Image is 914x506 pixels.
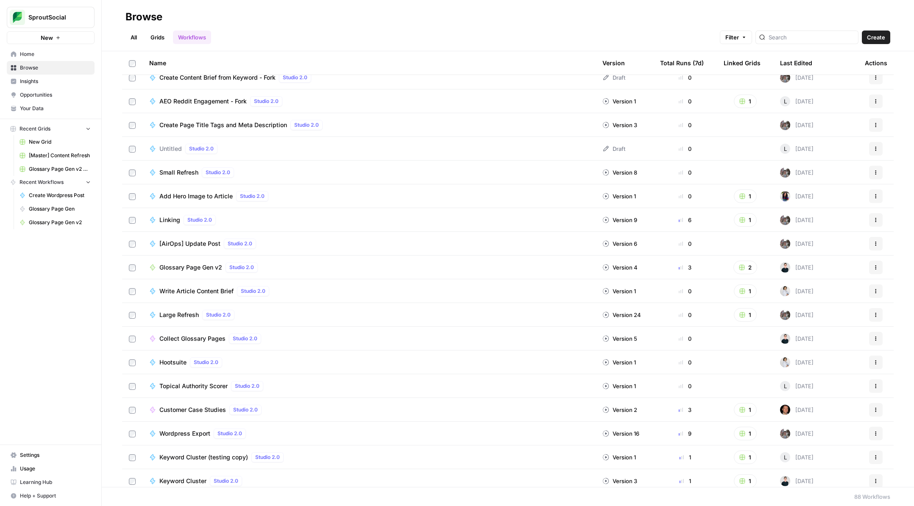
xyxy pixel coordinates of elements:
[602,334,637,343] div: Version 5
[780,428,814,439] div: [DATE]
[724,51,761,75] div: Linked Grids
[159,287,234,295] span: Write Article Content Brief
[602,453,636,462] div: Version 1
[159,334,226,343] span: Collect Glossary Pages
[660,334,710,343] div: 0
[780,120,790,130] img: a2mlt6f1nb2jhzcjxsuraj5rj4vi
[660,216,710,224] div: 6
[725,33,739,42] span: Filter
[660,382,710,390] div: 0
[780,72,790,83] img: a2mlt6f1nb2jhzcjxsuraj5rj4vi
[734,450,757,464] button: 1
[780,452,814,462] div: [DATE]
[602,51,625,75] div: Version
[149,96,589,106] a: AEO Reddit Engagement - ForkStudio 2.0
[780,120,814,130] div: [DATE]
[149,120,589,130] a: Create Page Title Tags and Meta DescriptionStudio 2.0
[780,72,814,83] div: [DATE]
[149,334,589,344] a: Collect Glossary PagesStudio 2.0
[602,406,637,414] div: Version 2
[780,262,814,272] div: [DATE]
[20,105,91,112] span: Your Data
[780,167,814,178] div: [DATE]
[602,287,636,295] div: Version 1
[660,406,710,414] div: 3
[660,51,704,75] div: Total Runs (7d)
[149,476,589,486] a: Keyword ClusterStudio 2.0
[660,477,710,485] div: 1
[16,202,95,216] a: Glossary Page Gen
[780,310,814,320] div: [DATE]
[145,31,170,44] a: Grids
[7,7,95,28] button: Workspace: SproutSocial
[7,462,95,475] a: Usage
[149,286,589,296] a: Write Article Content BriefStudio 2.0
[159,429,210,438] span: Wordpress Export
[784,97,787,106] span: L
[20,178,64,186] span: Recent Workflows
[159,477,206,485] span: Keyword Cluster
[149,191,589,201] a: Add Hero Image to ArticleStudio 2.0
[149,144,589,154] a: UntitledStudio 2.0
[29,138,91,146] span: New Grid
[780,357,790,367] img: jknv0oczz1bkybh4cpsjhogg89cj
[228,240,252,247] span: Studio 2.0
[159,97,247,106] span: AEO Reddit Engagement - Fork
[159,73,276,82] span: Create Content Brief from Keyword - Fork
[734,95,757,108] button: 1
[159,192,233,200] span: Add Hero Image to Article
[149,405,589,415] a: Customer Case StudiesStudio 2.0
[41,33,53,42] span: New
[229,264,254,271] span: Studio 2.0
[7,47,95,61] a: Home
[862,31,890,44] button: Create
[865,51,887,75] div: Actions
[854,492,890,501] div: 88 Workflows
[660,168,710,177] div: 0
[29,192,91,199] span: Create Wordpress Post
[780,334,814,344] div: [DATE]
[20,492,91,500] span: Help + Support
[29,165,91,173] span: Glossary Page Gen v2 Grid
[780,405,790,415] img: nq2kc3u3u5yccw6vvrfdeusiiz4x
[780,476,790,486] img: n9xndi5lwoeq5etgtp70d9fpgdjr
[602,121,637,129] div: Version 3
[7,75,95,88] a: Insights
[660,311,710,319] div: 0
[602,358,636,367] div: Version 1
[780,428,790,439] img: a2mlt6f1nb2jhzcjxsuraj5rj4vi
[7,102,95,115] a: Your Data
[28,13,80,22] span: SproutSocial
[7,122,95,135] button: Recent Grids
[780,310,790,320] img: a2mlt6f1nb2jhzcjxsuraj5rj4vi
[734,189,757,203] button: 1
[149,51,589,75] div: Name
[602,73,625,82] div: Draft
[780,286,814,296] div: [DATE]
[125,31,142,44] a: All
[780,191,814,201] div: [DATE]
[254,97,279,105] span: Studio 2.0
[149,357,589,367] a: HootsuiteStudio 2.0
[780,144,814,154] div: [DATE]
[159,168,198,177] span: Small Refresh
[159,145,182,153] span: Untitled
[780,215,814,225] div: [DATE]
[7,31,95,44] button: New
[784,382,787,390] span: L
[159,263,222,272] span: Glossary Page Gen v2
[602,97,636,106] div: Version 1
[16,149,95,162] a: [Master] Content Refresh
[867,33,885,42] span: Create
[769,33,855,42] input: Search
[660,73,710,82] div: 0
[780,405,814,415] div: [DATE]
[780,286,790,296] img: jknv0oczz1bkybh4cpsjhogg89cj
[7,475,95,489] a: Learning Hub
[149,215,589,225] a: LinkingStudio 2.0
[29,219,91,226] span: Glossary Page Gen v2
[16,135,95,149] a: New Grid
[20,125,50,133] span: Recent Grids
[602,216,637,224] div: Version 9
[20,50,91,58] span: Home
